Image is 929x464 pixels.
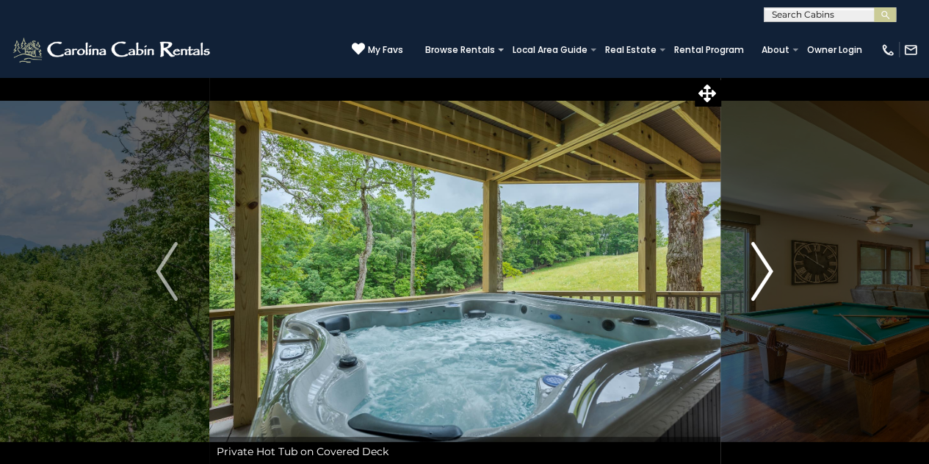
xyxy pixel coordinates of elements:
[156,242,178,301] img: arrow
[754,40,797,60] a: About
[505,40,595,60] a: Local Area Guide
[418,40,502,60] a: Browse Rentals
[598,40,664,60] a: Real Estate
[368,43,403,57] span: My Favs
[881,43,895,57] img: phone-regular-white.png
[667,40,751,60] a: Rental Program
[751,242,773,301] img: arrow
[352,42,403,57] a: My Favs
[11,35,214,65] img: White-1-2.png
[903,43,918,57] img: mail-regular-white.png
[800,40,870,60] a: Owner Login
